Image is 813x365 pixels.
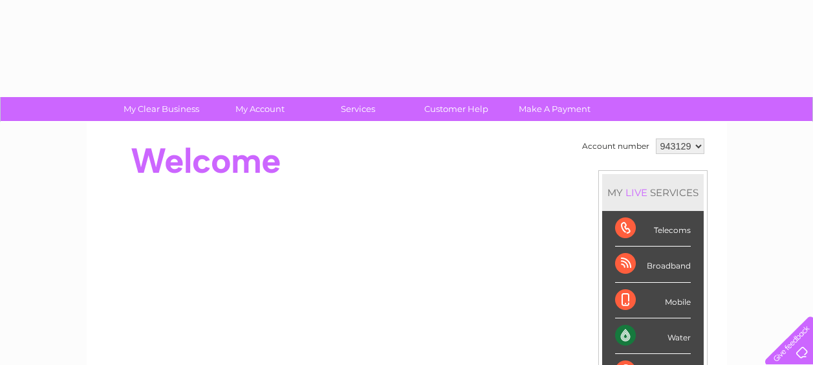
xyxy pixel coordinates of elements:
div: Mobile [615,283,691,318]
a: My Clear Business [108,97,215,121]
div: LIVE [623,186,650,199]
div: Broadband [615,247,691,282]
div: Water [615,318,691,354]
a: Customer Help [403,97,510,121]
a: Services [305,97,411,121]
a: My Account [206,97,313,121]
td: Account number [579,135,653,157]
div: Telecoms [615,211,691,247]
div: MY SERVICES [602,174,704,211]
a: Make A Payment [501,97,608,121]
